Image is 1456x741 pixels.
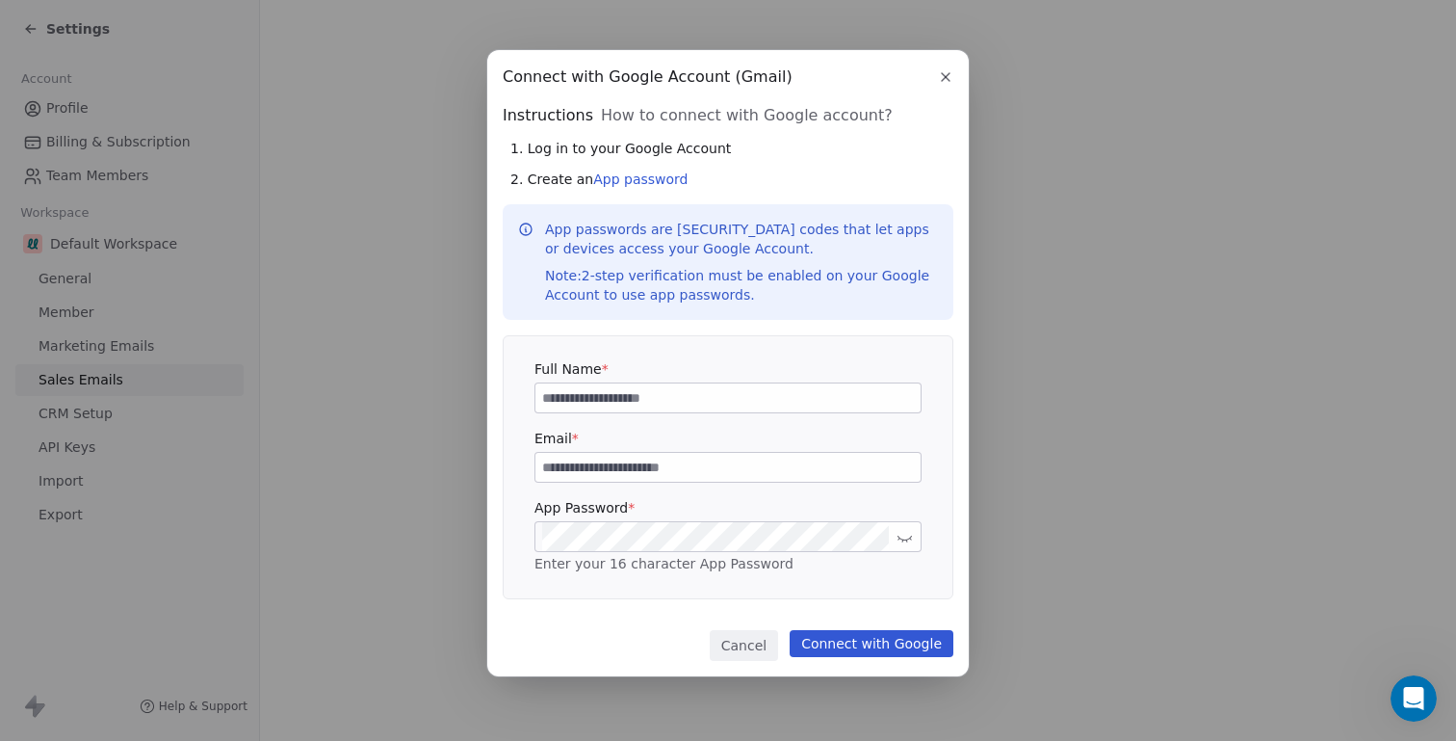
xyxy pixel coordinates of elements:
iframe: Intercom live chat [1391,675,1437,722]
p: App passwords are [SECURITY_DATA] codes that let apps or devices access your Google Account. [545,220,938,304]
span: 😞 [267,542,295,580]
span: Enter your 16 character App Password [534,556,793,571]
span: Note: [545,268,582,283]
span: 1. Log in to your Google Account [510,139,731,158]
span: disappointed reaction [256,542,306,580]
div: 2-step verification must be enabled on your Google Account to use app passwords. [545,266,938,304]
div: Did this answer your question? [23,522,639,543]
span: neutral face reaction [306,542,356,580]
button: Cancel [710,630,778,661]
span: 😐 [317,542,345,580]
button: go back [13,8,49,44]
div: Close [615,8,650,42]
button: Connect with Google [790,630,953,657]
span: How to connect with Google account? [601,104,893,127]
a: App password [593,172,688,187]
span: Instructions [503,104,593,127]
span: 2. Create an [510,170,689,189]
a: Open in help center [254,604,408,620]
label: Full Name [534,359,922,379]
label: App Password [534,498,922,517]
span: 😃 [367,542,395,580]
span: Connect with Google Account (Gmail) [503,66,793,89]
button: Collapse window [579,8,615,44]
span: smiley reaction [356,542,406,580]
label: Email [534,429,922,448]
